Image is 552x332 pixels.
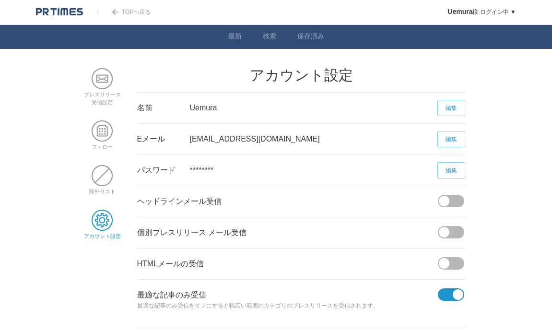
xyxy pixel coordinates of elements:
a: 除外リスト [89,181,116,194]
div: パスワード [137,155,190,186]
a: 編集 [437,131,465,147]
a: アカウント設定 [84,226,121,239]
div: 名前 [137,93,190,123]
div: ヘッドラインメール受信 [137,186,438,217]
a: 検索 [263,32,276,42]
a: 最新 [228,32,242,42]
span: Uemura [447,8,472,15]
h2: アカウント設定 [137,68,466,83]
div: [EMAIL_ADDRESS][DOMAIN_NAME] [190,124,438,154]
a: TOPへ戻る [97,9,151,15]
div: Eメール [137,124,190,154]
div: 個別プレスリリース メール受信 [137,217,438,248]
a: 保存済み [297,32,324,42]
a: 編集 [437,162,465,178]
div: 最適な記事のみ受信 [137,280,438,327]
a: 編集 [437,100,465,116]
img: arrow.png [112,9,118,15]
div: Uemura [190,93,438,123]
p: 最適な記事のみ受信をオフにすると幅広い範囲のカテゴリのプレスリリースを受信されます。 [137,301,438,311]
div: HTMLメールの受信 [137,249,438,279]
img: logo.png [36,7,83,17]
a: フォロー [92,137,113,150]
a: プレスリリース受信設定 [84,84,121,105]
a: Uemura様 ログイン中 ▼ [447,9,516,15]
